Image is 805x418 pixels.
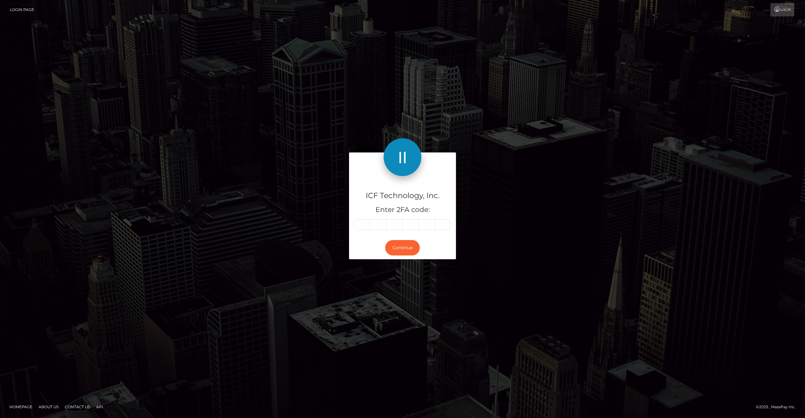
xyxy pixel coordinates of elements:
[10,3,34,16] a: Login Page
[756,404,800,410] div: © 2025 , MassPay Inc.
[354,205,451,215] h5: Enter 2FA code:
[354,190,451,201] h4: ICF Technology, Inc.
[36,402,61,412] a: About Us
[7,402,35,412] a: Homepage
[385,240,420,255] button: Continue
[770,3,794,16] a: Login
[384,138,421,176] img: ICF Technology, Inc.
[62,402,92,412] a: Contact Us
[94,402,106,412] a: API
